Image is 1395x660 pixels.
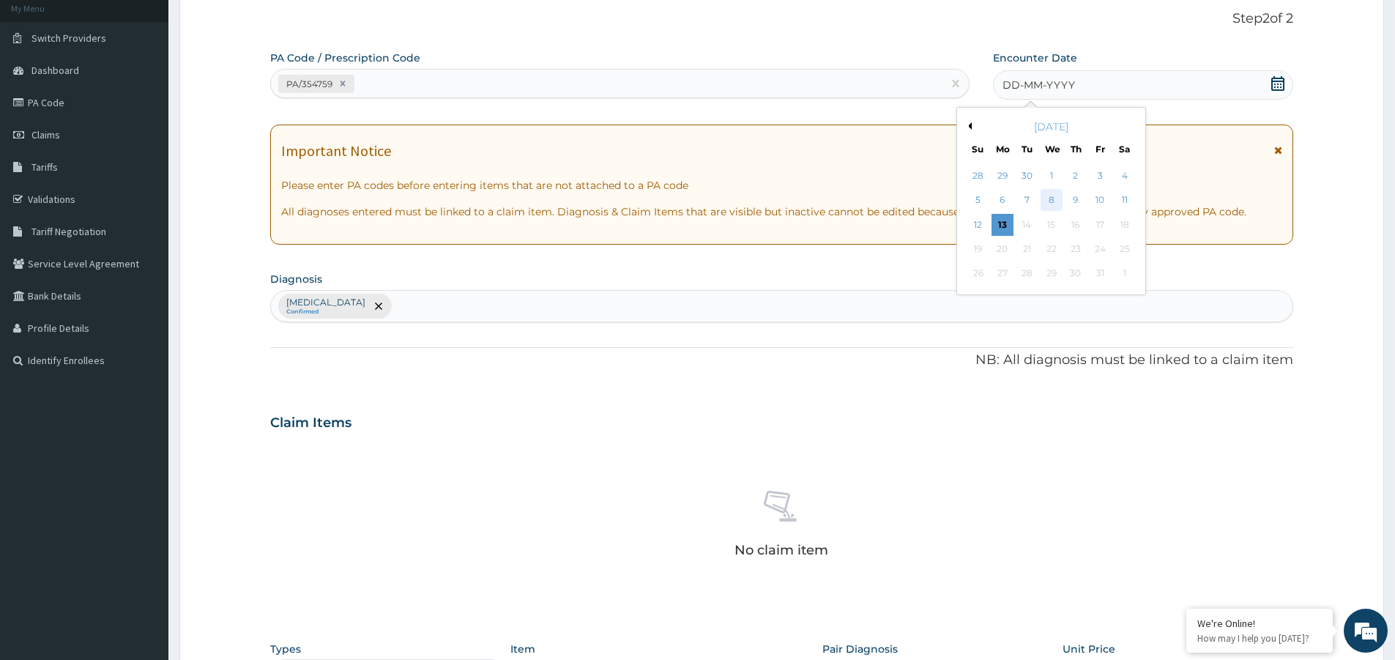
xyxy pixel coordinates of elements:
p: How may I help you today? [1197,632,1322,645]
p: All diagnoses entered must be linked to a claim item. Diagnosis & Claim Items that are visible bu... [281,204,1282,219]
div: Not available Sunday, October 19th, 2025 [967,238,989,260]
div: Not available Thursday, October 30th, 2025 [1065,263,1087,285]
div: Not available Wednesday, October 15th, 2025 [1041,214,1063,236]
span: Tariffs [31,160,58,174]
span: Dashboard [31,64,79,77]
p: No claim item [734,543,828,557]
label: Unit Price [1063,642,1115,656]
span: Switch Providers [31,31,106,45]
div: Th [1070,143,1082,155]
textarea: Type your message and hit 'Enter' [7,400,279,451]
div: Mo [997,143,1009,155]
div: Not available Saturday, October 18th, 2025 [1114,214,1136,236]
div: Choose Saturday, October 4th, 2025 [1114,165,1136,187]
div: Not available Tuesday, October 21st, 2025 [1016,238,1038,260]
div: Not available Friday, October 31st, 2025 [1090,263,1112,285]
div: Choose Sunday, September 28th, 2025 [967,165,989,187]
label: PA Code / Prescription Code [270,51,420,65]
div: Choose Wednesday, October 8th, 2025 [1041,190,1063,212]
div: Not available Friday, October 24th, 2025 [1090,238,1112,260]
div: Choose Sunday, October 12th, 2025 [967,214,989,236]
div: PA/354759 [282,75,335,92]
span: Tariff Negotiation [31,225,106,238]
label: Diagnosis [270,272,322,286]
div: Not available Thursday, October 16th, 2025 [1065,214,1087,236]
span: Claims [31,128,60,141]
div: Choose Friday, October 3rd, 2025 [1090,165,1112,187]
label: Types [270,643,301,656]
div: Choose Monday, October 13th, 2025 [992,214,1013,236]
div: Not available Wednesday, October 29th, 2025 [1041,263,1063,285]
div: Not available Sunday, October 26th, 2025 [967,263,989,285]
div: Not available Monday, October 20th, 2025 [992,238,1013,260]
div: Choose Tuesday, September 30th, 2025 [1016,165,1038,187]
div: Choose Tuesday, October 7th, 2025 [1016,190,1038,212]
div: Not available Tuesday, October 28th, 2025 [1016,263,1038,285]
div: Not available Wednesday, October 22nd, 2025 [1041,238,1063,260]
div: Choose Friday, October 10th, 2025 [1090,190,1112,212]
img: d_794563401_company_1708531726252_794563401 [27,73,59,110]
p: NB: All diagnosis must be linked to a claim item [270,351,1293,370]
div: We [1045,143,1057,155]
h3: Claim Items [270,415,351,431]
div: [DATE] [963,119,1139,134]
div: Choose Monday, October 6th, 2025 [992,190,1013,212]
span: We're online! [85,185,202,333]
p: Please enter PA codes before entering items that are not attached to a PA code [281,178,1282,193]
div: Fr [1094,143,1106,155]
div: Chat with us now [76,82,246,101]
div: Choose Thursday, October 9th, 2025 [1065,190,1087,212]
p: Step 2 of 2 [270,11,1293,27]
div: We're Online! [1197,617,1322,630]
div: Not available Monday, October 27th, 2025 [992,263,1013,285]
div: Choose Sunday, October 5th, 2025 [967,190,989,212]
label: Item [510,642,535,656]
div: Su [972,143,984,155]
label: Encounter Date [993,51,1077,65]
label: Pair Diagnosis [822,642,898,656]
div: Minimize live chat window [240,7,275,42]
div: Tu [1021,143,1033,155]
div: Sa [1119,143,1131,155]
div: Not available Saturday, October 25th, 2025 [1114,238,1136,260]
div: Choose Thursday, October 2nd, 2025 [1065,165,1087,187]
div: Not available Saturday, November 1st, 2025 [1114,263,1136,285]
div: Choose Wednesday, October 1st, 2025 [1041,165,1063,187]
div: month 2025-10 [966,164,1137,286]
span: DD-MM-YYYY [1002,78,1075,92]
div: Choose Saturday, October 11th, 2025 [1114,190,1136,212]
div: Choose Monday, September 29th, 2025 [992,165,1013,187]
div: Not available Thursday, October 23rd, 2025 [1065,238,1087,260]
div: Not available Tuesday, October 14th, 2025 [1016,214,1038,236]
h1: Important Notice [281,143,391,159]
button: Previous Month [964,122,972,130]
div: Not available Friday, October 17th, 2025 [1090,214,1112,236]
